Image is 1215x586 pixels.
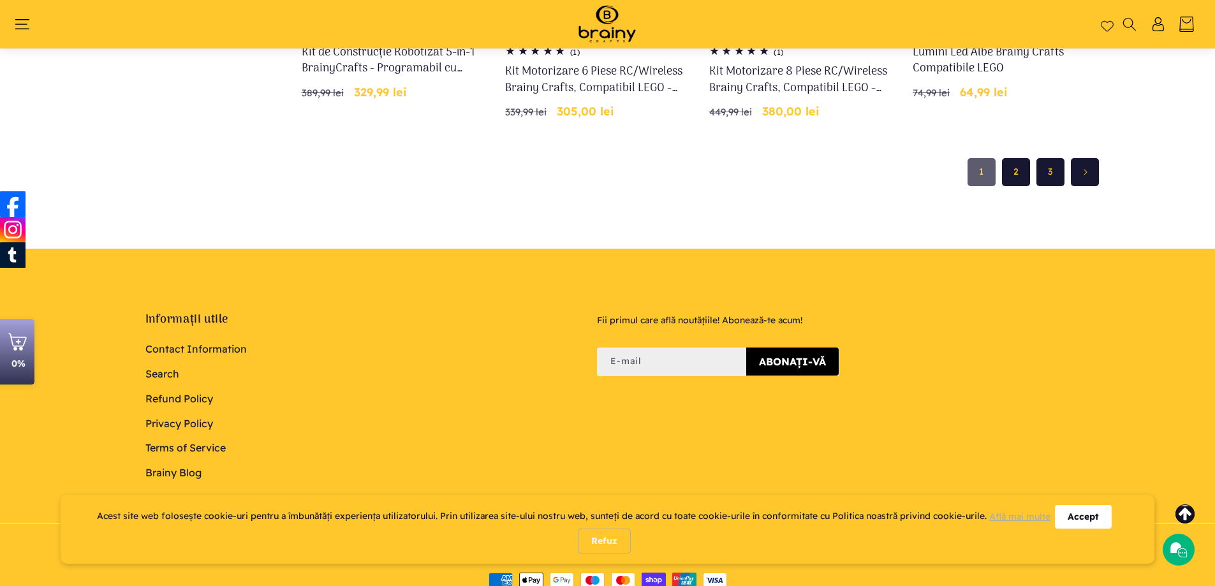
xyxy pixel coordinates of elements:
a: Contact Information [145,340,247,362]
a: Refund Policy [145,386,213,411]
div: Fii primul care află noutățiile! Abonează-te acum! [597,312,1099,328]
a: Pagina 1 [968,158,996,186]
div: Accept [1055,505,1112,529]
img: Chat icon [1169,540,1188,559]
a: Privacy Policy [145,411,213,436]
a: Pagina următoare [1071,158,1099,186]
a: Kit de Construcție Robotizat 5-în-1 BrainyCrafts - Programabil cu Telecomandă și Aplicație [302,45,488,77]
a: Kit Motorizare 8 Piese RC/Wireless Brainy Crafts, Compatibil LEGO - Transformă-ți construcțiile î... [709,64,895,96]
div: Refuz [578,529,631,553]
img: Brainy Crafts [566,3,649,45]
a: Terms of Service [145,436,226,460]
button: Abonați-vă [746,348,839,376]
div: Acest site web folosește cookie-uri pentru a îmbunătăți experiența utilizatorului. Prin utilizare... [97,508,1055,525]
a: Search [145,362,179,386]
a: Pagina 2 [1002,158,1030,186]
a: Kit Motorizare 6 Piese RC/Wireless Brainy Crafts, Compatibil LEGO - Transformă-ți construcțiile î... [505,64,691,96]
h2: Informații utile [145,312,579,327]
a: Wishlist page link [1101,18,1114,31]
a: Află mai multe [989,511,1050,522]
a: Pagina 3 [1036,158,1064,186]
a: Lumini Led Albe Brainy Crafts Compatibile LEGO [913,45,1099,77]
summary: Meniu [20,17,36,31]
a: Brainy Blog [145,460,202,485]
summary: Căutați [1121,17,1137,31]
nav: Paginare [302,158,1099,186]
